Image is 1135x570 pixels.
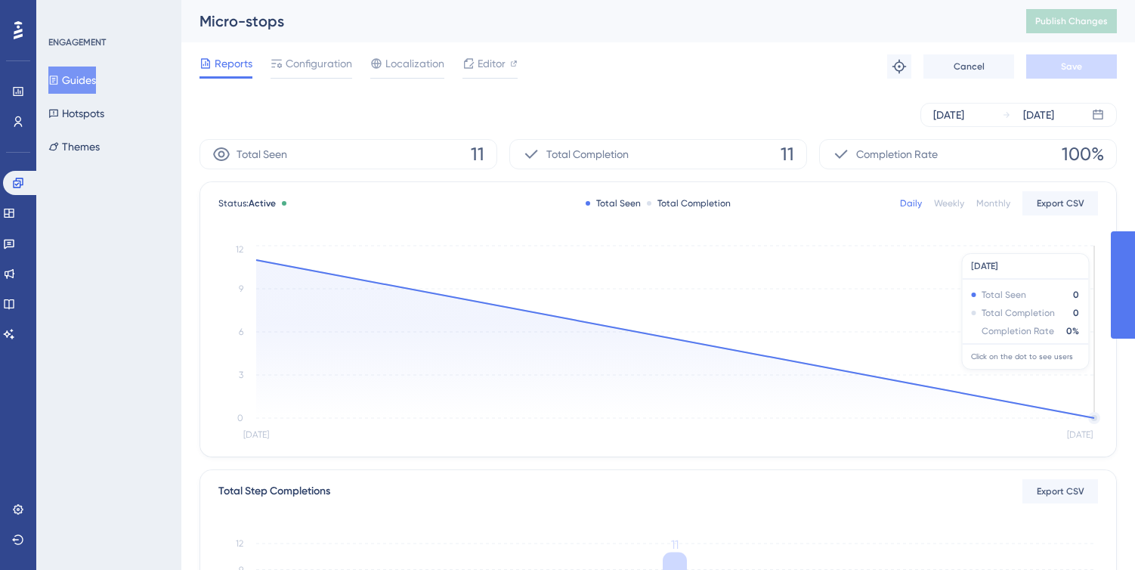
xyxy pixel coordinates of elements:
div: [DATE] [1023,106,1054,124]
button: Themes [48,133,100,160]
tspan: 12 [236,244,243,255]
span: 11 [471,142,484,166]
button: Export CSV [1022,191,1098,215]
span: Status: [218,197,276,209]
span: Editor [478,54,506,73]
tspan: [DATE] [243,429,269,440]
div: Monthly [976,197,1010,209]
span: Total Seen [237,145,287,163]
span: Active [249,198,276,209]
div: Micro-stops [199,11,988,32]
span: Cancel [954,60,985,73]
button: Cancel [923,54,1014,79]
tspan: 3 [239,370,243,380]
div: Total Step Completions [218,482,330,500]
span: Completion Rate [856,145,938,163]
tspan: 6 [239,327,243,337]
tspan: [DATE] [1067,429,1093,440]
button: Save [1026,54,1117,79]
tspan: 0 [237,413,243,423]
div: Total Completion [647,197,731,209]
span: Save [1061,60,1082,73]
div: Total Seen [586,197,641,209]
button: Guides [48,67,96,94]
span: 100% [1062,142,1104,166]
iframe: UserGuiding AI Assistant Launcher [1072,510,1117,556]
tspan: 11 [671,537,679,552]
span: Configuration [286,54,352,73]
span: Publish Changes [1035,15,1108,27]
span: Reports [215,54,252,73]
div: Daily [900,197,922,209]
span: Export CSV [1037,485,1084,497]
span: Total Completion [546,145,629,163]
div: ENGAGEMENT [48,36,106,48]
div: Weekly [934,197,964,209]
tspan: 12 [236,538,243,549]
span: Localization [385,54,444,73]
button: Publish Changes [1026,9,1117,33]
div: [DATE] [933,106,964,124]
button: Hotspots [48,100,104,127]
span: Export CSV [1037,197,1084,209]
button: Export CSV [1022,479,1098,503]
tspan: 9 [239,283,243,294]
span: 11 [781,142,794,166]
